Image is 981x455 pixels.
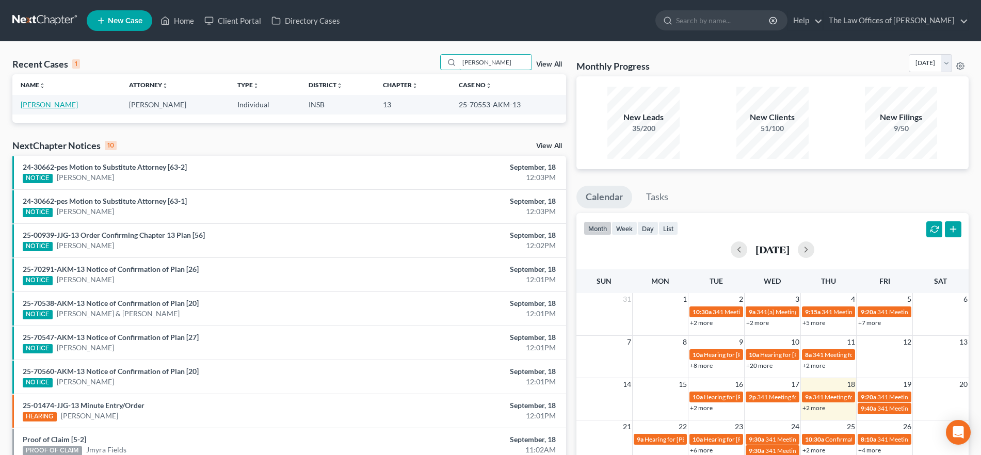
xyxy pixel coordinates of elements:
a: [PERSON_NAME] & [PERSON_NAME] [57,308,180,319]
span: 1 [682,293,688,305]
span: 24 [790,420,800,433]
a: +2 more [690,319,713,327]
span: 9:40a [861,404,876,412]
a: Typeunfold_more [237,81,259,89]
span: 12 [902,336,912,348]
a: +7 more [858,319,881,327]
div: 12:03PM [385,206,556,217]
div: NOTICE [23,242,53,251]
a: Case Nounfold_more [459,81,492,89]
div: 1 [72,59,80,69]
a: Proof of Claim [5-2] [23,435,86,444]
a: +4 more [858,446,881,454]
div: 10 [105,141,117,150]
button: list [658,221,678,235]
a: [PERSON_NAME] [57,274,114,285]
a: +2 more [802,362,825,369]
a: 25-70538-AKM-13 Notice of Confirmation of Plan [20] [23,299,199,307]
span: 9a [749,308,755,316]
span: Hearing for [PERSON_NAME] [704,393,784,401]
span: 10:30a [693,308,712,316]
a: 24-30662-pes Motion to Substitute Attorney [63-2] [23,163,187,171]
div: 12:02PM [385,240,556,251]
a: 25-70291-AKM-13 Notice of Confirmation of Plan [26] [23,265,199,273]
span: 341 Meeting for [PERSON_NAME] [877,435,970,443]
a: Home [155,11,199,30]
a: Help [788,11,823,30]
a: Directory Cases [266,11,345,30]
span: 341 Meeting for [PERSON_NAME] [713,308,806,316]
span: 26 [902,420,912,433]
a: The Law Offices of [PERSON_NAME] [824,11,968,30]
span: 10 [790,336,800,348]
div: September, 18 [385,434,556,445]
i: unfold_more [162,83,168,89]
a: Calendar [576,186,632,208]
div: New Clients [736,111,809,123]
a: +2 more [690,404,713,412]
div: 12:01PM [385,274,556,285]
a: View All [536,61,562,68]
div: NOTICE [23,208,53,217]
a: +5 more [802,319,825,327]
span: 341(a) Meeting for [PERSON_NAME] [757,308,857,316]
a: 24-30662-pes Motion to Substitute Attorney [63-1] [23,197,187,205]
a: Attorneyunfold_more [129,81,168,89]
span: 8a [805,351,812,359]
span: 341 Meeting for [PERSON_NAME] [877,393,970,401]
a: +6 more [690,446,713,454]
span: Hearing for [PERSON_NAME] [704,351,784,359]
span: Thu [821,277,836,285]
div: 12:01PM [385,377,556,387]
div: NOTICE [23,310,53,319]
div: September, 18 [385,162,556,172]
a: [PERSON_NAME] [57,343,114,353]
div: NOTICE [23,378,53,387]
i: unfold_more [253,83,259,89]
span: 10a [749,351,759,359]
a: [PERSON_NAME] [57,240,114,251]
span: 31 [622,293,632,305]
div: HEARING [23,412,57,421]
a: +20 more [746,362,773,369]
button: month [584,221,612,235]
span: 9 [738,336,744,348]
div: 9/50 [865,123,937,134]
a: 25-70560-AKM-13 Notice of Confirmation of Plan [20] [23,367,199,376]
span: 11 [846,336,856,348]
span: 10a [693,351,703,359]
span: 4 [850,293,856,305]
i: unfold_more [412,83,418,89]
span: 9:30a [749,435,764,443]
i: unfold_more [486,83,492,89]
span: 9:20a [861,393,876,401]
span: 17 [790,378,800,391]
div: 12:03PM [385,172,556,183]
span: 341 Meeting for [PERSON_NAME] [877,308,970,316]
span: 9a [805,393,812,401]
i: unfold_more [336,83,343,89]
a: +2 more [802,446,825,454]
input: Search by name... [676,11,770,30]
span: 6 [962,293,969,305]
a: Chapterunfold_more [383,81,418,89]
span: 18 [846,378,856,391]
span: 22 [678,420,688,433]
a: 25-01474-JJG-13 Minute Entry/Order [23,401,144,410]
span: 10a [693,393,703,401]
a: Client Portal [199,11,266,30]
span: 21 [622,420,632,433]
div: 35/200 [607,123,680,134]
span: 10:30a [805,435,824,443]
div: September, 18 [385,298,556,308]
span: 2p [749,393,756,401]
td: 25-70553-AKM-13 [451,95,566,114]
a: +2 more [746,319,769,327]
span: Sun [597,277,612,285]
td: [PERSON_NAME] [121,95,229,114]
div: Open Intercom Messenger [946,420,971,445]
span: 23 [734,420,744,433]
div: Recent Cases [12,58,80,70]
div: 12:01PM [385,411,556,421]
a: View All [536,142,562,150]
